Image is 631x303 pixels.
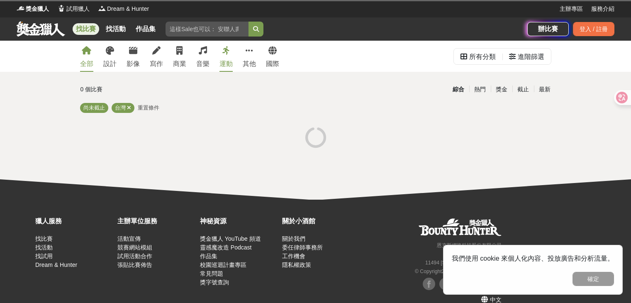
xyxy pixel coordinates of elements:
[243,59,256,69] div: 其他
[57,5,90,13] a: Logo試用獵人
[560,5,583,13] a: 主辦專區
[573,272,614,286] button: 確定
[115,105,126,111] span: 台灣
[117,216,195,226] div: 主辦單位服務
[102,23,129,35] a: 找活動
[132,23,159,35] a: 作品集
[423,278,435,290] img: Facebook
[196,59,210,69] div: 音樂
[490,296,502,303] span: 中文
[98,5,149,13] a: LogoDream & Hunter
[200,253,217,259] a: 作品集
[243,41,256,72] a: 其他
[491,82,512,97] div: 獎金
[107,5,149,13] span: Dream & Hunter
[282,253,305,259] a: 工作機會
[219,59,233,69] div: 運動
[282,261,311,268] a: 隱私權政策
[80,59,93,69] div: 全部
[266,41,279,72] a: 國際
[527,22,569,36] a: 辦比賽
[534,82,555,97] div: 最新
[117,244,152,251] a: 競賽網站模組
[425,260,502,266] small: 11494 [STREET_ADDRESS] 3 樓
[35,253,53,259] a: 找試用
[452,255,614,262] span: 我們使用 cookie 來個人化內容、投放廣告和分析流量。
[469,82,491,97] div: 熱門
[166,22,249,37] input: 這樣Sale也可以： 安聯人壽創意銷售法募集
[437,242,502,248] small: 恩克斯網路科技股份有限公司
[200,279,229,286] a: 獎字號查詢
[150,59,163,69] div: 寫作
[219,41,233,72] a: 運動
[469,49,496,65] div: 所有分類
[17,4,25,12] img: Logo
[26,5,49,13] span: 獎金獵人
[117,261,152,268] a: 張貼比賽佈告
[17,5,49,13] a: Logo獎金獵人
[35,244,53,251] a: 找活動
[200,244,251,251] a: 靈感魔改造 Podcast
[73,23,99,35] a: 找比賽
[415,269,502,274] small: © Copyright 2025 . All Rights Reserved.
[57,4,66,12] img: Logo
[200,261,246,268] a: 校園巡迴計畫專區
[196,41,210,72] a: 音樂
[35,235,53,242] a: 找比賽
[573,22,614,36] div: 登入 / 註冊
[150,41,163,72] a: 寫作
[138,105,159,111] span: 重置條件
[117,253,152,259] a: 試用活動合作
[173,41,186,72] a: 商業
[200,235,261,242] a: 獎金獵人 YouTube 頻道
[83,105,105,111] span: 尚未截止
[103,41,117,72] a: 設計
[518,49,544,65] div: 進階篩選
[266,59,279,69] div: 國際
[282,216,360,226] div: 關於小酒館
[98,4,106,12] img: Logo
[200,216,278,226] div: 神秘資源
[282,244,323,251] a: 委任律師事務所
[200,270,223,277] a: 常見問題
[439,278,452,290] img: Facebook
[282,235,305,242] a: 關於我們
[448,82,469,97] div: 綜合
[127,59,140,69] div: 影像
[103,59,117,69] div: 設計
[512,82,534,97] div: 截止
[35,216,113,226] div: 獵人服務
[117,235,141,242] a: 活動宣傳
[80,41,93,72] a: 全部
[35,261,77,268] a: Dream & Hunter
[80,82,237,97] div: 0 個比賽
[173,59,186,69] div: 商業
[591,5,614,13] a: 服務介紹
[66,5,90,13] span: 試用獵人
[127,41,140,72] a: 影像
